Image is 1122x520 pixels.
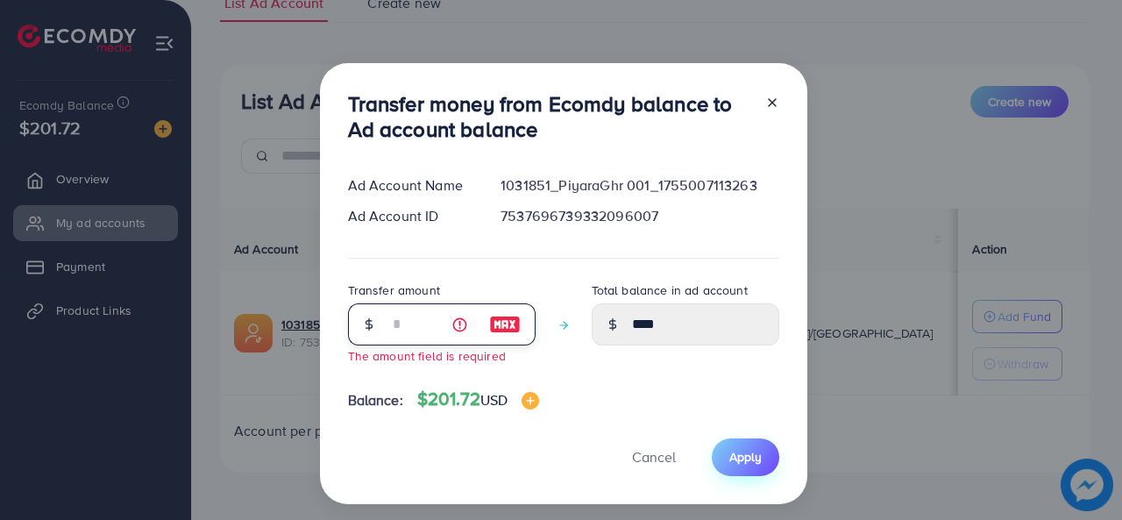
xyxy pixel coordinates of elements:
small: The amount field is required [348,347,506,364]
div: Ad Account ID [334,206,487,226]
span: Apply [729,448,762,466]
button: Cancel [610,438,698,476]
label: Transfer amount [348,281,440,299]
label: Total balance in ad account [592,281,748,299]
img: image [522,392,539,410]
div: Ad Account Name [334,175,487,196]
h3: Transfer money from Ecomdy balance to Ad account balance [348,91,751,142]
div: 7537696739332096007 [486,206,792,226]
div: 1031851_PiyaraGhr 001_1755007113263 [486,175,792,196]
img: image [489,314,521,335]
span: Balance: [348,390,403,410]
button: Apply [712,438,779,476]
span: Cancel [632,447,676,467]
h4: $201.72 [417,388,540,410]
span: USD [480,390,508,410]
